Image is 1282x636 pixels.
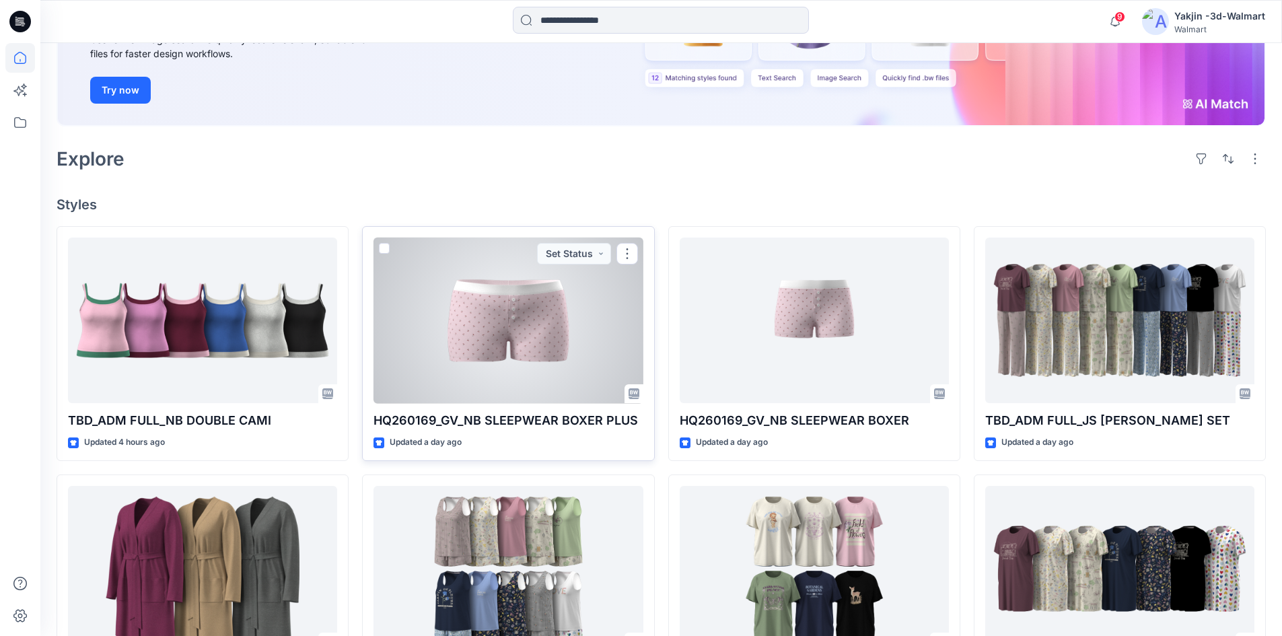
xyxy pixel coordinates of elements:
div: Yakjin -3d-Walmart [1174,8,1265,24]
a: TBD_ADM FULL_NB DOUBLE CAMI [68,238,337,404]
h2: Explore [57,148,124,170]
p: TBD_ADM FULL_NB DOUBLE CAMI [68,411,337,430]
p: HQ260169_GV_NB SLEEPWEAR BOXER PLUS [373,411,643,430]
button: Try now [90,77,151,104]
img: avatar [1142,8,1169,35]
p: Updated a day ago [1001,435,1073,450]
p: Updated 4 hours ago [84,435,165,450]
a: TBD_ADM FULL_JS OPP PJ SET [985,238,1254,404]
a: HQ260169_GV_NB SLEEPWEAR BOXER [680,238,949,404]
h4: Styles [57,197,1266,213]
div: Walmart [1174,24,1265,34]
p: TBD_ADM FULL_JS [PERSON_NAME] SET [985,411,1254,430]
p: HQ260169_GV_NB SLEEPWEAR BOXER [680,411,949,430]
p: Updated a day ago [390,435,462,450]
a: HQ260169_GV_NB SLEEPWEAR BOXER PLUS [373,238,643,404]
div: Use text or image search to quickly locate relevant, editable .bw files for faster design workflows. [90,32,393,61]
span: 9 [1114,11,1125,22]
p: Updated a day ago [696,435,768,450]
